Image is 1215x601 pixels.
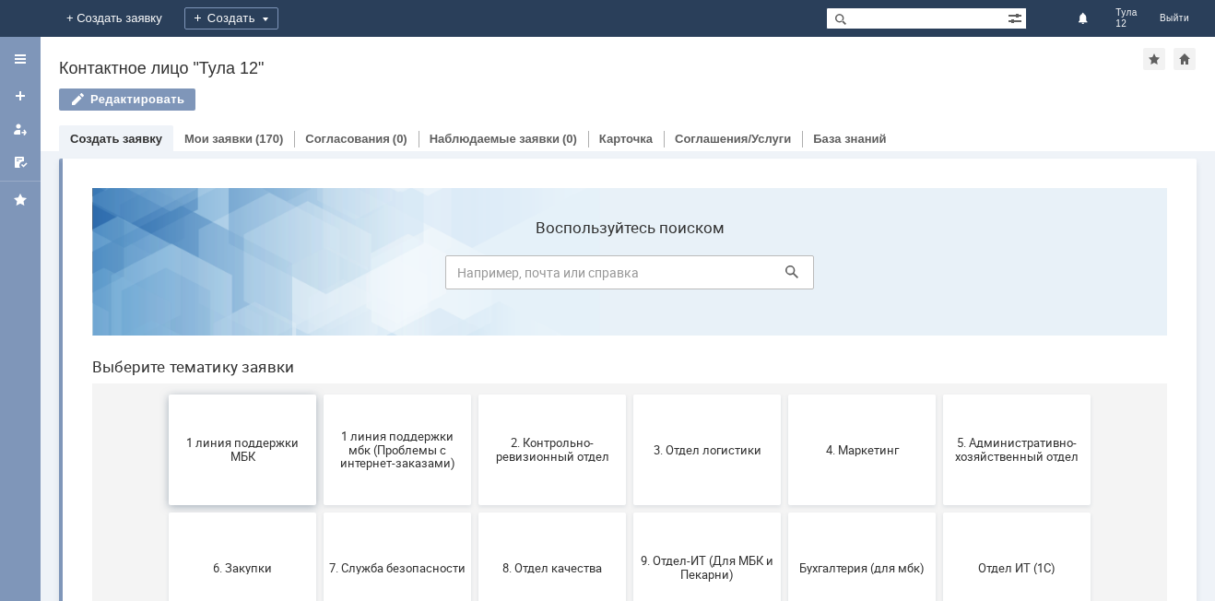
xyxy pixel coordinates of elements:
button: 6. Закупки [91,339,239,450]
header: Выберите тематику заявки [15,184,1090,203]
div: Создать [184,7,278,29]
div: (170) [255,132,283,146]
span: 5. Административно-хозяйственный отдел [871,263,1008,290]
a: Мои заявки [6,114,35,144]
button: 9. Отдел-ИТ (Для МБК и Пекарни) [556,339,703,450]
div: (0) [562,132,577,146]
button: 3. Отдел логистики [556,221,703,332]
div: Контактное лицо "Тула 12" [59,59,1143,77]
a: Мои согласования [6,147,35,177]
span: Это соглашение не активно! [716,499,853,526]
span: 9. Отдел-ИТ (Для МБК и Пекарни) [561,381,698,408]
span: 1 линия поддержки МБК [97,263,233,290]
label: Воспользуйтесь поиском [368,45,737,64]
button: 5. Административно-хозяйственный отдел [866,221,1013,332]
span: Отдел-ИТ (Битрикс24 и CRM) [97,499,233,526]
span: [PERSON_NAME]. Услуги ИТ для МБК (оформляет L1) [871,491,1008,533]
a: Согласования [305,132,390,146]
button: 7. Служба безопасности [246,339,394,450]
span: 6. Закупки [97,387,233,401]
a: Карточка [599,132,653,146]
span: 8. Отдел качества [407,387,543,401]
button: 1 линия поддержки МБК [91,221,239,332]
span: Франчайзинг [561,505,698,519]
a: Соглашения/Услуги [675,132,791,146]
button: [PERSON_NAME]. Услуги ИТ для МБК (оформляет L1) [866,457,1013,568]
span: Финансовый отдел [407,505,543,519]
button: Бухгалтерия (для мбк) [711,339,858,450]
div: Сделать домашней страницей [1174,48,1196,70]
span: Бухгалтерия (для мбк) [716,387,853,401]
a: Мои заявки [184,132,253,146]
a: Создать заявку [70,132,162,146]
span: 7. Служба безопасности [252,387,388,401]
a: Наблюдаемые заявки [430,132,560,146]
div: Добавить в избранное [1143,48,1165,70]
button: 2. Контрольно-ревизионный отдел [401,221,549,332]
span: 1 линия поддержки мбк (Проблемы с интернет-заказами) [252,255,388,297]
button: 1 линия поддержки мбк (Проблемы с интернет-заказами) [246,221,394,332]
button: Отдел ИТ (1С) [866,339,1013,450]
button: Финансовый отдел [401,457,549,568]
span: Тула [1115,7,1138,18]
span: 12 [1115,18,1138,29]
button: 4. Маркетинг [711,221,858,332]
button: Отдел-ИТ (Офис) [246,457,394,568]
button: 8. Отдел качества [401,339,549,450]
button: Отдел-ИТ (Битрикс24 и CRM) [91,457,239,568]
button: Это соглашение не активно! [711,457,858,568]
span: Расширенный поиск [1008,8,1026,26]
a: База знаний [813,132,886,146]
input: Например, почта или справка [368,82,737,116]
span: 3. Отдел логистики [561,269,698,283]
button: Франчайзинг [556,457,703,568]
div: (0) [393,132,407,146]
span: 2. Контрольно-ревизионный отдел [407,263,543,290]
span: Отдел ИТ (1С) [871,387,1008,401]
a: Создать заявку [6,81,35,111]
span: 4. Маркетинг [716,269,853,283]
span: Отдел-ИТ (Офис) [252,505,388,519]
